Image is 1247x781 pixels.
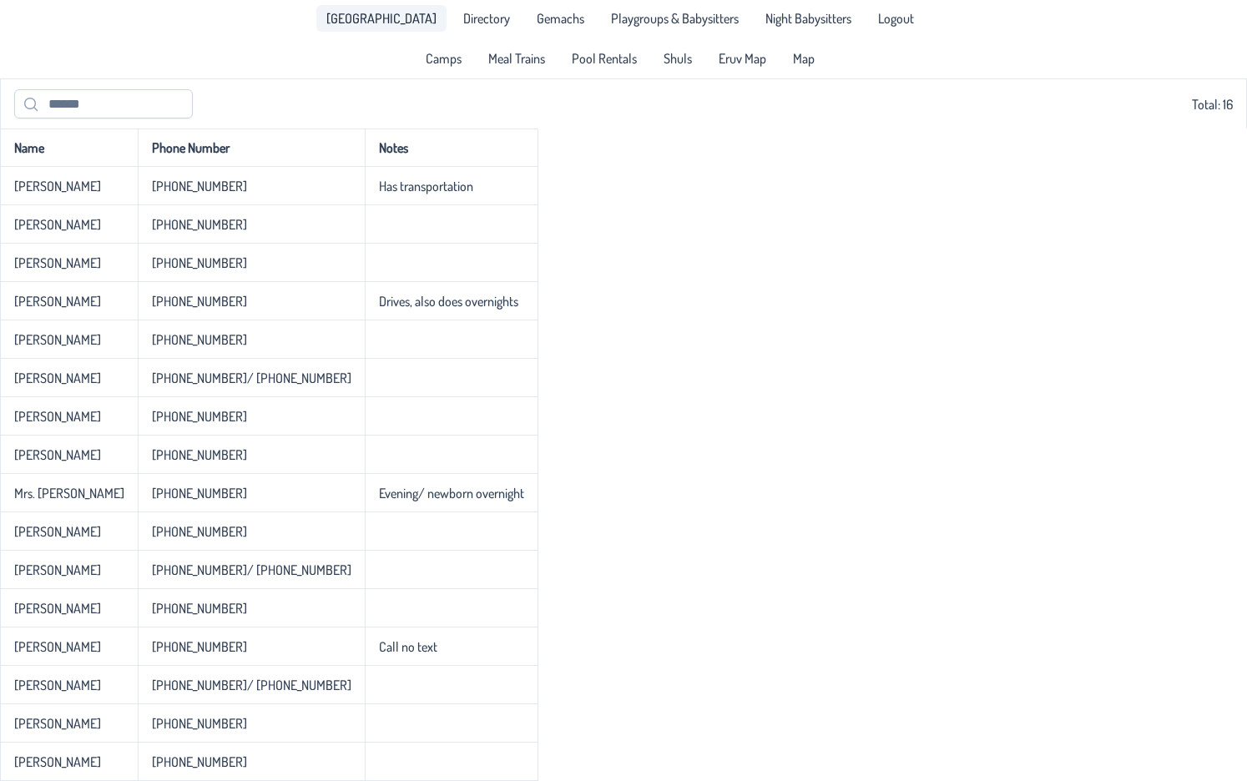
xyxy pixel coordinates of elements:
[326,12,437,25] span: [GEOGRAPHIC_DATA]
[365,128,538,167] th: Notes
[14,254,101,271] p-celleditor: [PERSON_NAME]
[463,12,510,25] span: Directory
[14,408,101,425] p-celleditor: [PERSON_NAME]
[14,331,101,348] p-celleditor: [PERSON_NAME]
[14,523,101,540] p-celleditor: [PERSON_NAME]
[152,216,247,233] p-celleditor: [PHONE_NUMBER]
[14,677,101,693] p-celleditor: [PERSON_NAME]
[453,5,520,32] a: Directory
[719,52,766,65] span: Eruv Map
[152,523,247,540] p-celleditor: [PHONE_NUMBER]
[152,408,247,425] p-celleditor: [PHONE_NUMBER]
[765,12,851,25] span: Night Babysitters
[868,5,924,32] li: Logout
[416,45,472,72] a: Camps
[562,45,647,72] a: Pool Rentals
[152,753,247,770] p-celleditor: [PHONE_NUMBER]
[654,45,702,72] a: Shuls
[664,52,692,65] span: Shuls
[878,12,914,25] span: Logout
[783,45,825,72] a: Map
[152,715,247,732] p-celleditor: [PHONE_NUMBER]
[316,5,447,32] li: Pine Lake Park
[14,293,101,310] p-celleditor: [PERSON_NAME]
[379,485,524,501] p-celleditor: Evening/ newborn overnight
[14,216,101,233] p-celleditor: [PERSON_NAME]
[709,45,776,72] a: Eruv Map
[379,638,437,655] p-celleditor: Call no text
[14,638,101,655] p-celleditor: [PERSON_NAME]
[14,753,101,770] p-celleditor: [PERSON_NAME]
[152,331,247,348] p-celleditor: [PHONE_NUMBER]
[14,446,101,463] p-celleditor: [PERSON_NAME]
[488,52,545,65] span: Meal Trains
[138,128,365,167] th: Phone Number
[152,677,351,693] p-celleditor: [PHONE_NUMBER]/ [PHONE_NUMBER]
[152,562,351,578] p-celleditor: [PHONE_NUMBER]/ [PHONE_NUMBER]
[14,178,101,194] p-celleditor: [PERSON_NAME]
[379,293,518,310] p-celleditor: Drives, also does overnights
[152,638,247,655] p-celleditor: [PHONE_NUMBER]
[755,5,861,32] a: Night Babysitters
[14,600,101,617] p-celleditor: [PERSON_NAME]
[152,600,247,617] p-celleditor: [PHONE_NUMBER]
[316,5,447,32] a: [GEOGRAPHIC_DATA]
[152,370,351,386] p-celleditor: [PHONE_NUMBER]/ [PHONE_NUMBER]
[478,45,555,72] a: Meal Trains
[601,5,749,32] a: Playgroups & Babysitters
[14,562,101,578] p-celleditor: [PERSON_NAME]
[537,12,584,25] span: Gemachs
[152,293,247,310] p-celleditor: [PHONE_NUMBER]
[793,52,815,65] span: Map
[527,5,594,32] a: Gemachs
[152,254,247,271] p-celleditor: [PHONE_NUMBER]
[14,715,101,732] p-celleditor: [PERSON_NAME]
[611,12,739,25] span: Playgroups & Babysitters
[152,446,247,463] p-celleditor: [PHONE_NUMBER]
[14,89,1233,118] div: Total: 16
[152,485,247,501] p-celleditor: [PHONE_NUMBER]
[14,485,124,501] p-celleditor: Mrs. [PERSON_NAME]
[379,178,473,194] p-celleditor: Has transportation
[14,370,101,386] p-celleditor: [PERSON_NAME]
[152,178,247,194] p-celleditor: [PHONE_NUMBER]
[426,52,462,65] span: Camps
[572,52,637,65] span: Pool Rentals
